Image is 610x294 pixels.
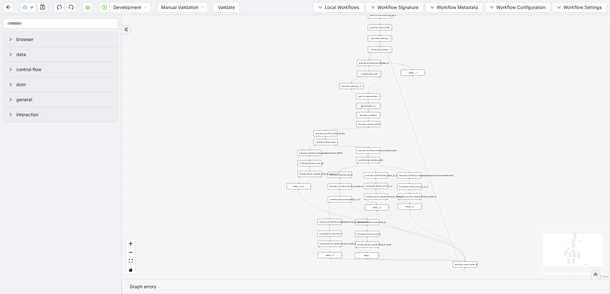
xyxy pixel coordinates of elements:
div: luminai_server_request:write_to_sheet [355,241,379,248]
span: right [9,37,12,41]
g: Edge from execute_workflow:portal_data__0 to delay:__1 [382,63,413,69]
g: Edge from conditions:too_old to wait_for_element:ptno [368,78,379,93]
g: Edge from conditions:encounters_valid to execute_code:med_name [340,164,358,171]
div: control-flow [4,62,118,77]
button: downWorkflow Metadata [425,2,483,12]
g: Edge from luminai_server_request:write_to_sheet__2 to delay:__3 [366,200,377,204]
div: execute_code:med_name [328,172,352,178]
span: Workflow Signature [377,4,418,11]
div: increment_ticket_count:__1__0__0 [397,184,421,190]
div: delay: [355,253,379,259]
g: Edge from execute_code:stop__0 to while_loop:counter [351,44,380,92]
a: React Flow attribution [592,274,609,278]
button: play-circle [99,2,110,12]
span: control-flow [16,66,112,73]
div: luminai_server_request:write_to_sheet__1plus-circle [318,241,342,247]
div: delay:__0__0 [287,184,311,190]
div: execute_code:currDate [356,121,380,127]
div: data [4,47,118,62]
g: Edge from conditions:encounters_valid to execute_workflow:close_assigntomanual_encountersInvalid [379,164,409,172]
div: execute_workflow:login_ecw [368,12,392,19]
div: execute_workflow:close_assigntomanual_MEDS [298,150,322,156]
div: increment_ticket_count:__1 [355,231,379,237]
div: execute_workflow:check_facility [313,130,337,136]
div: conditions:end_manualAuth_or_FC [328,196,352,202]
div: conditions:too_old [357,71,381,77]
div: conditions:encounters_valid [356,157,380,163]
span: plus-circle [411,78,415,82]
span: play-circle [102,4,107,10]
div: luminai_server_request:write_to_sheet__2plus-circle [364,193,388,200]
span: right [9,113,12,117]
div: execute_workflow:add_notes__0__0 [364,172,388,178]
span: plus-circle [418,202,422,206]
div: general [4,92,118,107]
div: get_text:ptno__0 [356,103,380,109]
div: increment_ticket_count:__0 [298,160,322,167]
div: delay:__3 [365,204,389,210]
div: execute_code:counter [368,24,392,30]
div: execute_workflow:close_assigntomanual_encountersInvalid [397,172,421,178]
g: Edge from conditions:too_old to execute_code:stop__0 [351,78,359,82]
div: delay:__0 [398,204,422,210]
g: Edge from delay:__0 to execute_code:counter__0 [410,210,465,261]
span: right [9,83,12,86]
span: general [16,96,112,103]
div: dom [4,77,118,92]
div: execute_code:stop [368,36,392,42]
div: execute_workflow:portal_data__0 [357,60,381,66]
button: Validate [213,2,240,12]
div: luminai_server_request:write_to_sheet__0 [398,193,422,200]
span: Workflow Configuration [496,4,545,11]
g: Edge from conditions:end_manualAuth_or_FC to execute_workflow:add_notes__0 [350,203,367,219]
div: execute_code:counter__0 [453,262,477,268]
g: Edge from execute_code:currDate to execute_workflow:check_facility [326,128,368,130]
button: zoom in [127,240,135,248]
button: downWorkflow Configuration [485,2,550,12]
span: double-right [124,27,128,32]
span: plus-circle [384,202,389,206]
div: execute_workflow:check_exceptions [328,184,352,190]
div: delay:__2 [318,252,342,258]
div: execute_workflow:check_encounters_valid [356,148,380,154]
span: data [16,51,112,58]
g: Edge from conditions:other_meds to execute_workflow:close_assigntomanual_MEDS [309,146,315,149]
span: plus-circle [375,250,380,254]
g: Edge from luminai_server_request:write_to_sheet__0 to delay:__0 [399,200,410,203]
span: Manual Validation [161,3,204,12]
span: down [30,5,34,9]
div: increment_ticket_count: [317,231,342,237]
span: cloud-server [85,4,90,10]
div: while_loop:counterplus-circle [368,47,392,53]
div: execute_code:stop__0 [339,83,363,89]
div: execute_code:ptno [356,112,380,118]
div: delay:__1 [401,70,425,76]
span: redo [69,4,74,10]
span: double-right [593,272,598,277]
span: Development [113,3,147,12]
div: execute_workflow:close_assigntomanual_manual_auth [317,219,342,225]
div: conditions:other_meds [313,139,337,145]
g: Edge from execute_code:counter__0 to while_loop:counter [380,43,465,271]
div: luminai_server_request:write_to_sheet__2 [364,193,388,200]
span: undo [57,4,62,10]
div: luminai_server_request:write_to_sheet__1 [318,241,342,247]
g: Edge from conditions:other_meds to execute_workflow:check_encounters_valid [336,146,368,147]
button: downWorkflow Signature [366,2,424,12]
